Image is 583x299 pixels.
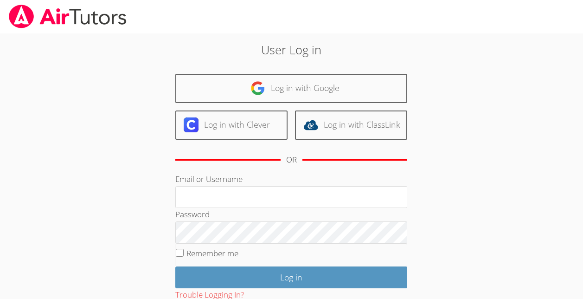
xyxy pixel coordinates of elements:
h2: User Log in [134,41,449,58]
img: classlink-logo-d6bb404cc1216ec64c9a2012d9dc4662098be43eaf13dc465df04b49fa7ab582.svg [303,117,318,132]
a: Log in with Clever [175,110,288,140]
label: Password [175,209,210,220]
div: OR [286,153,297,167]
a: Log in with Google [175,74,407,103]
label: Remember me [186,248,238,259]
img: google-logo-50288ca7cdecda66e5e0955fdab243c47b7ad437acaf1139b6f446037453330a.svg [250,81,265,96]
img: airtutors_banner-c4298cdbf04f3fff15de1276eac7730deb9818008684d7c2e4769d2f7ddbe033.png [8,5,128,28]
label: Email or Username [175,174,243,184]
img: clever-logo-6eab21bc6e7a338710f1a6ff85c0baf02591cd810cc4098c63d3a4b26e2feb20.svg [184,117,199,132]
a: Log in with ClassLink [295,110,407,140]
input: Log in [175,266,407,288]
